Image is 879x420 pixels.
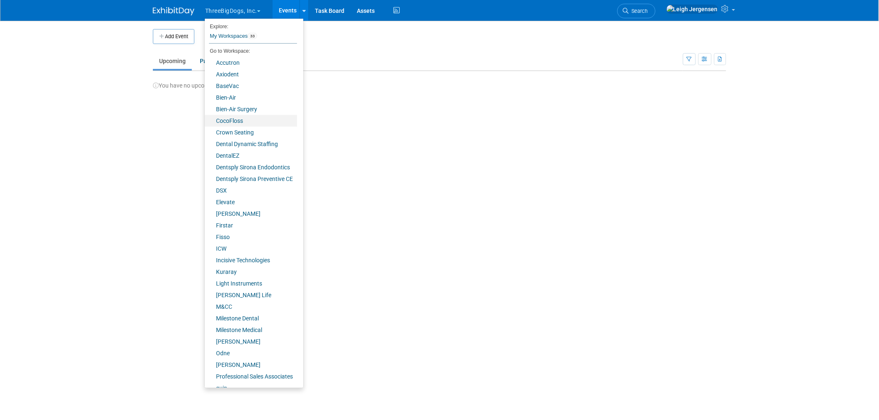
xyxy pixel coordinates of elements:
a: Incisive Technologies [205,254,297,266]
a: Dentsply Sirona Preventive CE [205,173,297,185]
a: Axiodent [205,68,297,80]
a: M&CC [205,301,297,313]
a: Milestone Dental [205,313,297,324]
a: DSX [205,185,297,196]
span: You have no upcoming events. [153,82,237,89]
a: [PERSON_NAME] [205,359,297,371]
a: Crown Seating [205,127,297,138]
img: ExhibitDay [153,7,194,15]
a: Search [617,4,656,18]
a: Firstar [205,220,297,231]
li: Explore: [205,22,297,29]
a: quip [205,382,297,394]
a: [PERSON_NAME] Life [205,289,297,301]
a: Bien-Air Surgery [205,103,297,115]
a: [PERSON_NAME] [205,208,297,220]
a: Dental Dynamic Staffing [205,138,297,150]
a: Elevate [205,196,297,208]
a: BaseVac [205,80,297,92]
a: Accutron [205,57,297,68]
button: Add Event [153,29,194,44]
li: Go to Workspace: [205,46,297,56]
a: ICW [205,243,297,254]
a: Professional Sales Associates [205,371,297,382]
a: Bien-Air [205,92,297,103]
a: CocoFloss [205,115,297,127]
a: Upcoming [153,53,192,69]
a: Kuraray [205,266,297,278]
a: [PERSON_NAME] [205,336,297,347]
a: Fisso [205,231,297,243]
span: Search [629,8,648,14]
a: Light Instruments [205,278,297,289]
a: Odne [205,347,297,359]
a: My Workspaces33 [209,29,297,43]
a: Dentsply Sirona Endodontics [205,161,297,173]
a: DentalEZ [205,150,297,161]
span: 33 [248,33,257,39]
a: Milestone Medical [205,324,297,336]
img: Leigh Jergensen [666,5,718,14]
a: Past9 [194,53,226,69]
